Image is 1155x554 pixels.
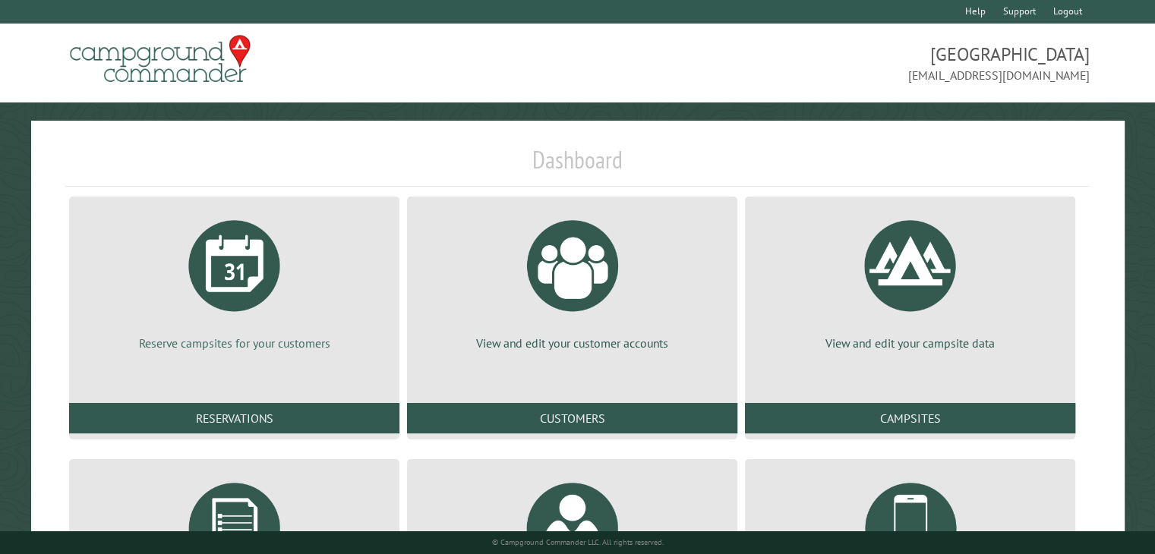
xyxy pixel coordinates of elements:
img: Campground Commander [65,30,255,89]
p: Reserve campsites for your customers [87,335,381,351]
span: [GEOGRAPHIC_DATA] [EMAIL_ADDRESS][DOMAIN_NAME] [578,42,1090,84]
p: View and edit your customer accounts [425,335,719,351]
a: Campsites [745,403,1075,433]
a: Customers [407,403,737,433]
a: Reservations [69,403,399,433]
a: Reserve campsites for your customers [87,209,381,351]
p: View and edit your campsite data [763,335,1057,351]
small: © Campground Commander LLC. All rights reserved. [492,537,664,547]
a: View and edit your customer accounts [425,209,719,351]
a: View and edit your campsite data [763,209,1057,351]
h1: Dashboard [65,145,1090,187]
